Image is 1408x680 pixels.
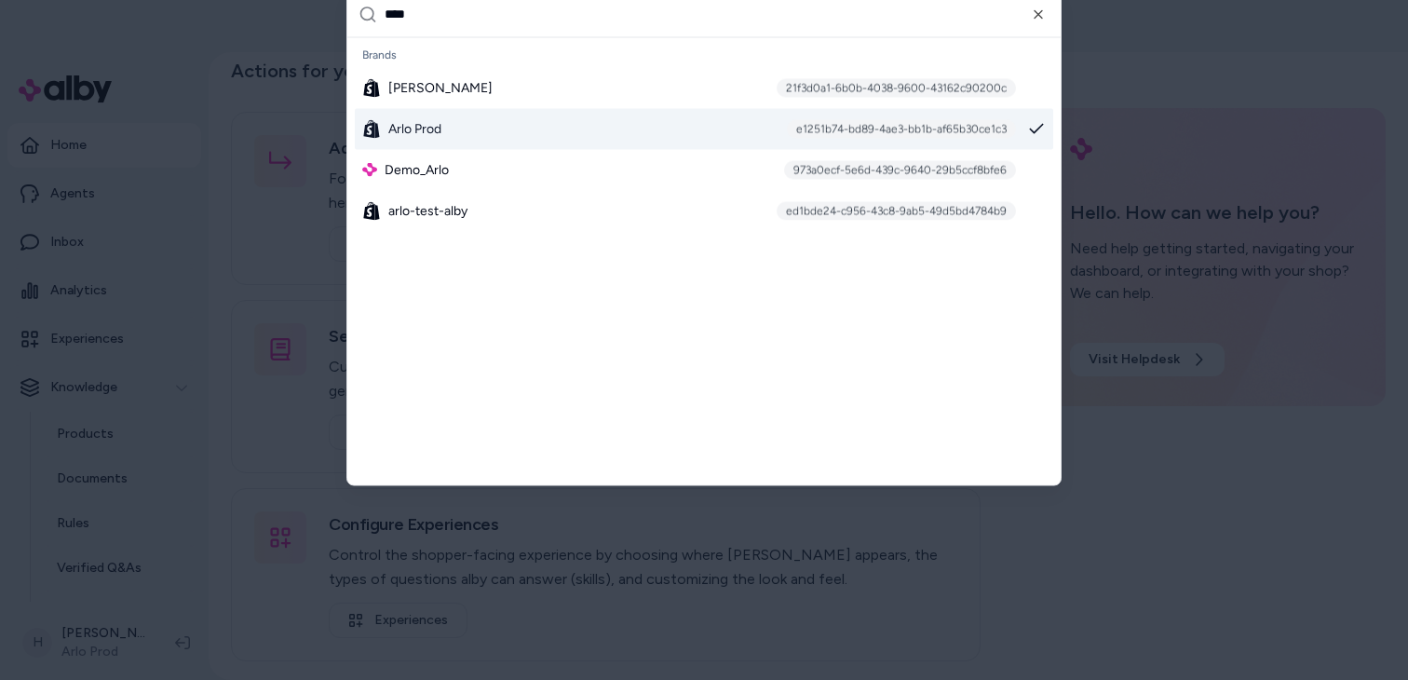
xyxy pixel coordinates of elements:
div: 21f3d0a1-6b0b-4038-9600-43162c90200c [777,78,1016,97]
span: Arlo Prod [388,119,441,138]
div: 973a0ecf-5e6d-439c-9640-29b5ccf8bfe6 [784,160,1016,179]
span: arlo-test-alby [388,201,467,220]
div: ed1bde24-c956-43c8-9ab5-49d5bd4784b9 [777,201,1016,220]
img: alby Logo [362,162,377,177]
span: Demo_Arlo [385,160,449,179]
div: e1251b74-bd89-4ae3-bb1b-af65b30ce1c3 [787,119,1016,138]
span: [PERSON_NAME] [388,78,493,97]
div: Brands [355,41,1053,67]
